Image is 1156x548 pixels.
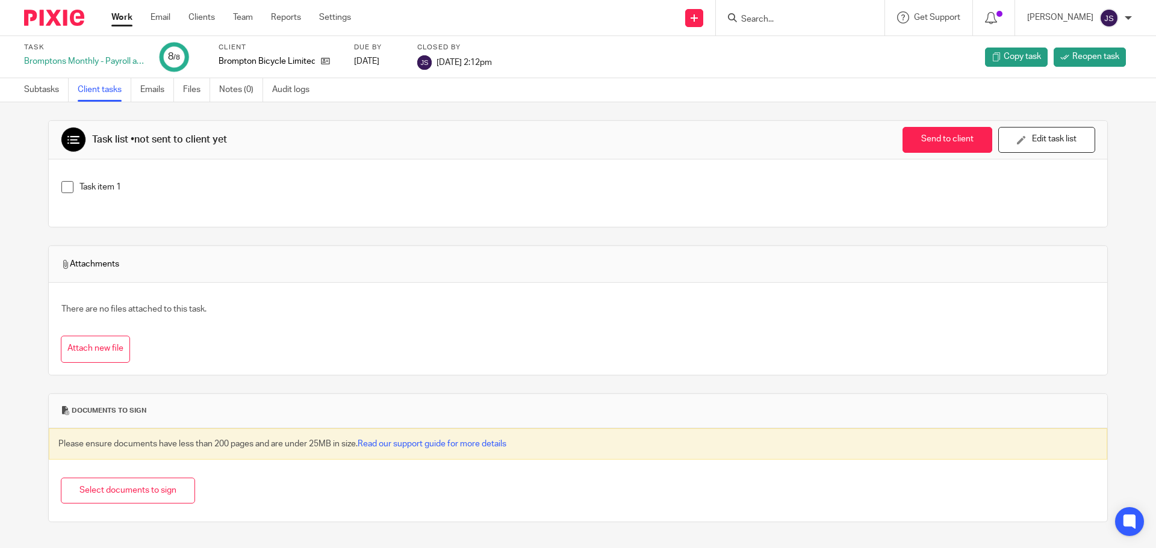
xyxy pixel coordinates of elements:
[319,11,351,23] a: Settings
[272,78,319,102] a: Audit logs
[78,78,131,102] a: Client tasks
[61,305,207,313] span: There are no files attached to this task.
[61,258,119,270] span: Attachments
[92,134,227,146] div: Task list •
[1099,8,1119,28] img: svg%3E
[437,58,492,66] span: [DATE] 2:12pm
[1027,11,1093,23] p: [PERSON_NAME]
[740,14,848,25] input: Search
[72,406,146,416] span: Documents to sign
[183,78,210,102] a: Files
[417,43,492,52] label: Closed by
[271,11,301,23] a: Reports
[188,11,215,23] a: Clients
[168,50,180,64] div: 8
[903,127,992,153] button: Send to client
[417,55,432,70] img: svg%3E
[219,43,339,52] label: Client
[1054,48,1126,67] a: Reopen task
[998,127,1095,153] button: Edit task list
[61,336,130,363] button: Attach new file
[134,135,227,144] span: not sent to client yet
[219,78,263,102] a: Notes (0)
[354,55,402,67] div: [DATE]
[914,13,960,22] span: Get Support
[173,54,180,61] small: /8
[1072,51,1119,63] span: Reopen task
[24,10,84,26] img: Pixie
[49,428,1107,460] div: Please ensure documents have less than 200 pages and are under 25MB in size.
[79,181,1095,193] p: Task item 1
[24,78,69,102] a: Subtasks
[1004,51,1041,63] span: Copy task
[233,11,253,23] a: Team
[219,55,315,67] p: Brompton Bicycle Limited
[61,478,195,503] button: Select documents to sign
[151,11,170,23] a: Email
[985,48,1048,67] a: Copy task
[24,43,144,52] label: Task
[140,78,174,102] a: Emails
[358,440,506,448] a: Read our support guide for more details
[24,55,144,67] div: Bromptons Monthly - Payroll approval
[111,11,132,23] a: Work
[354,43,402,52] label: Due by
